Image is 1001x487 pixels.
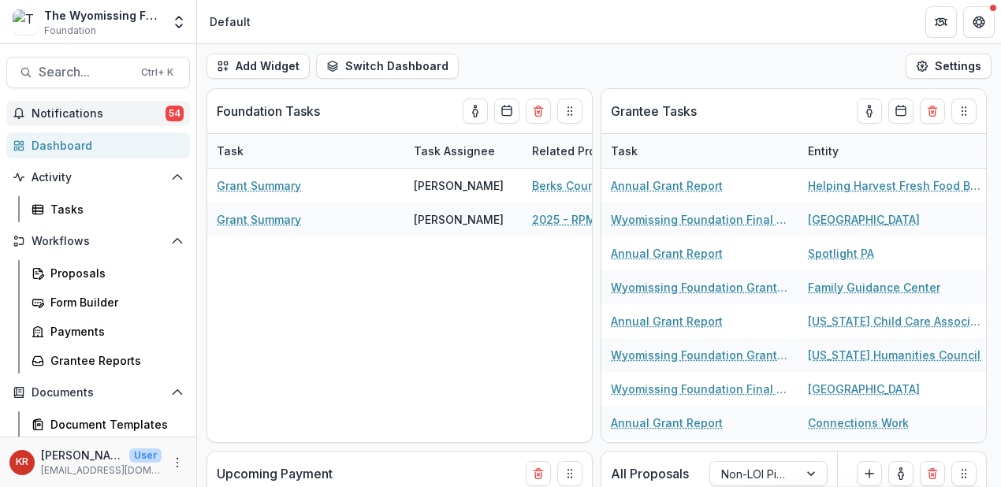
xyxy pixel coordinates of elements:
[138,64,177,81] div: Ctrl + K
[404,134,523,168] div: Task Assignee
[611,211,789,228] a: Wyomissing Foundation Final Grant Report
[888,99,914,124] button: Calendar
[217,102,320,121] p: Foundation Tasks
[207,134,404,168] div: Task
[611,279,789,296] a: Wyomissing Foundation Grant Report
[463,99,488,124] button: toggle-assigned-to-me
[925,6,957,38] button: Partners
[44,7,162,24] div: The Wyomissing Foundation
[217,177,301,194] a: Grant Summary
[523,134,720,168] div: Related Proposal
[798,134,995,168] div: Entity
[210,13,251,30] div: Default
[44,24,96,38] span: Foundation
[129,448,162,463] p: User
[557,461,582,486] button: Drag
[611,347,789,363] a: Wyomissing Foundation Grant Report
[808,381,920,397] a: [GEOGRAPHIC_DATA]
[808,347,981,363] a: [US_STATE] Humanities Council
[611,177,723,194] a: Annual Grant Report
[207,143,253,159] div: Task
[532,211,704,228] a: 2025 - RPM Capital Application
[316,54,459,79] button: Switch Dashboard
[168,6,190,38] button: Open entity switcher
[532,177,710,194] a: Berks County Redevelopment Authority - [STREET_ADDRESS]
[41,463,162,478] p: [EMAIL_ADDRESS][DOMAIN_NAME]
[523,143,636,159] div: Related Proposal
[526,99,551,124] button: Delete card
[25,411,190,437] a: Document Templates
[494,99,519,124] button: Calendar
[50,294,177,310] div: Form Builder
[611,381,789,397] a: Wyomissing Foundation Final Grant Report
[6,229,190,254] button: Open Workflows
[50,416,177,433] div: Document Templates
[808,245,874,262] a: Spotlight PA
[951,461,977,486] button: Drag
[526,461,551,486] button: Delete card
[601,134,798,168] div: Task
[808,313,986,329] a: [US_STATE] Child Care Association
[888,461,914,486] button: toggle-assigned-to-me
[217,211,301,228] a: Grant Summary
[6,132,190,158] a: Dashboard
[207,54,310,79] button: Add Widget
[611,415,723,431] a: Annual Grant Report
[50,323,177,340] div: Payments
[414,177,504,194] div: [PERSON_NAME]
[611,464,689,483] p: All Proposals
[50,352,177,369] div: Grantee Reports
[414,211,504,228] div: [PERSON_NAME]
[808,211,920,228] a: [GEOGRAPHIC_DATA]
[50,265,177,281] div: Proposals
[601,143,647,159] div: Task
[32,107,166,121] span: Notifications
[920,99,945,124] button: Delete card
[25,318,190,344] a: Payments
[39,65,132,80] span: Search...
[6,165,190,190] button: Open Activity
[808,177,986,194] a: Helping Harvest Fresh Food Bank
[920,461,945,486] button: Delete card
[166,106,184,121] span: 54
[25,260,190,286] a: Proposals
[857,99,882,124] button: toggle-assigned-to-me
[963,6,995,38] button: Get Help
[50,201,177,217] div: Tasks
[32,235,165,248] span: Workflows
[611,245,723,262] a: Annual Grant Report
[32,137,177,154] div: Dashboard
[404,143,504,159] div: Task Assignee
[6,57,190,88] button: Search...
[217,464,333,483] p: Upcoming Payment
[32,171,165,184] span: Activity
[203,10,257,33] nav: breadcrumb
[798,143,848,159] div: Entity
[6,101,190,126] button: Notifications54
[6,380,190,405] button: Open Documents
[557,99,582,124] button: Drag
[13,9,38,35] img: The Wyomissing Foundation
[32,386,165,400] span: Documents
[611,313,723,329] a: Annual Grant Report
[168,453,187,472] button: More
[808,279,940,296] a: Family Guidance Center
[808,415,909,431] a: Connections Work
[25,196,190,222] a: Tasks
[611,102,697,121] p: Grantee Tasks
[25,289,190,315] a: Form Builder
[41,447,123,463] p: [PERSON_NAME]
[906,54,992,79] button: Settings
[16,457,28,467] div: Karen Rightmire
[951,99,977,124] button: Drag
[25,348,190,374] a: Grantee Reports
[857,461,882,486] button: Create Proposal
